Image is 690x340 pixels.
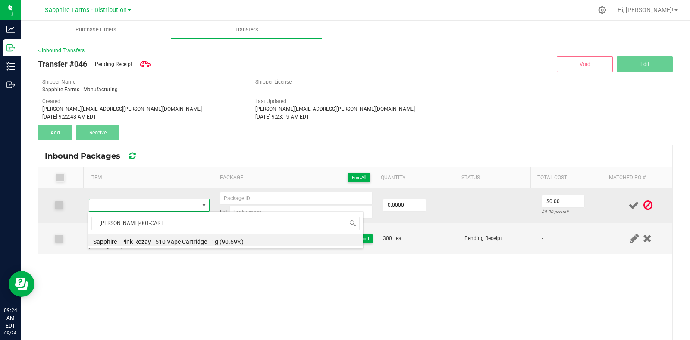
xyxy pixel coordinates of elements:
button: Add [38,125,72,140]
div: Inbound Packages [45,149,151,163]
td: - [536,223,609,255]
button: Edit [617,56,673,72]
span: Purchase Orders [64,26,128,34]
input: Package ID [220,192,373,205]
button: Receive [76,125,119,140]
th: Matched PO # [602,167,665,188]
inline-svg: Analytics [6,25,15,34]
div: [PERSON_NAME][EMAIL_ADDRESS][PERSON_NAME][DOMAIN_NAME] [255,105,455,113]
div: Manage settings [597,6,608,14]
iframe: Resource center [9,271,34,297]
span: Lot [220,208,227,216]
inline-svg: Inbound [6,44,15,52]
span: Pending Receipt [464,235,502,241]
inline-svg: Outbound [6,81,15,89]
span: Shipper Name [42,79,75,85]
span: Sapphire Farms - Distribution [45,6,127,14]
button: Print All [348,173,370,182]
a: < Inbound Transfers [38,47,85,53]
div: [DATE] 9:23:19 AM EDT [255,113,455,121]
div: $0.00 per unit [542,208,604,216]
span: ea [396,234,401,243]
span: Edit [640,61,649,67]
span: Add [50,130,60,136]
span: Hi, [PERSON_NAME]! [618,6,674,13]
span: Last Updated [255,98,286,104]
div: [PERSON_NAME][EMAIL_ADDRESS][PERSON_NAME][DOMAIN_NAME] [42,105,242,113]
th: Item [83,167,213,188]
span: 300 [383,234,392,243]
span: Print [361,236,369,241]
th: Quantity [374,167,455,188]
a: Transfers [171,21,322,39]
div: [DATE] 9:22:48 AM EDT [42,113,242,121]
input: Lot Number [229,206,373,219]
span: Package [220,172,371,183]
th: Total Cost [530,167,602,188]
span: Transfers [223,26,270,34]
p: 09/24 [4,330,17,336]
button: Void [557,56,613,72]
p: 09:24 AM EDT [4,306,17,330]
span: Transfer #046 [38,58,87,70]
span: Pending Receipt [95,60,132,68]
submit-button: Receive inventory against this transfer [76,125,123,140]
th: Status [455,167,530,188]
a: Purchase Orders [21,21,171,39]
div: Sapphire Farms - Manufacturing [42,86,242,94]
button: Print [357,234,373,243]
span: Created [42,98,60,104]
span: Print All [352,175,366,180]
span: Receive [89,130,107,136]
span: Shipper License [255,79,292,85]
inline-svg: Inventory [6,62,15,71]
span: Void [580,61,590,67]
